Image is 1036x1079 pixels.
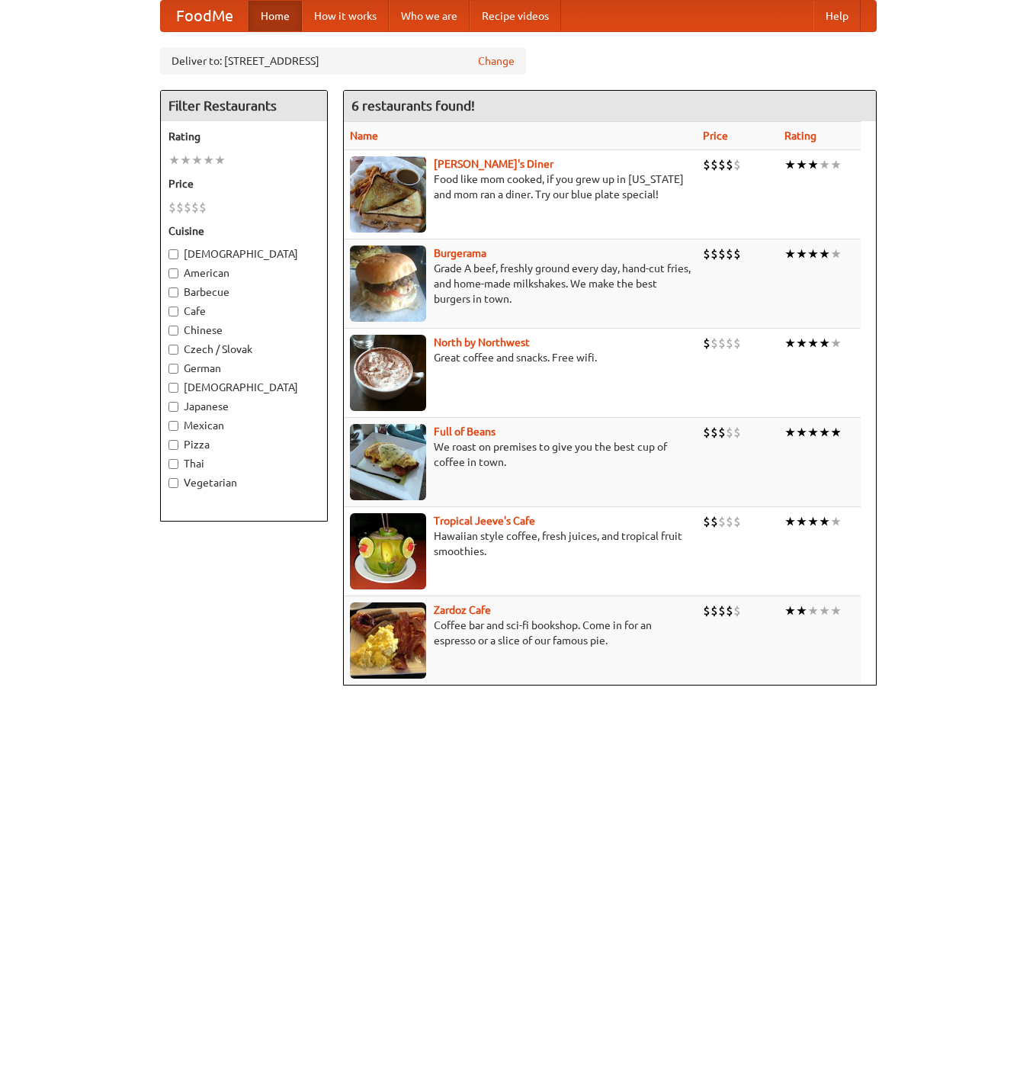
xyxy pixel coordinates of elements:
[168,421,178,431] input: Mexican
[718,156,726,173] li: $
[434,158,553,170] b: [PERSON_NAME]'s Diner
[350,261,691,307] p: Grade A beef, freshly ground every day, hand-cut fries, and home-made milkshakes. We make the bes...
[168,345,178,355] input: Czech / Slovak
[819,246,830,262] li: ★
[718,513,726,530] li: $
[726,335,733,352] li: $
[168,459,178,469] input: Thai
[168,129,319,144] h5: Rating
[302,1,389,31] a: How it works
[160,47,526,75] div: Deliver to: [STREET_ADDRESS]
[434,336,530,348] a: North by Northwest
[733,513,741,530] li: $
[819,513,830,530] li: ★
[784,602,796,619] li: ★
[168,152,180,169] li: ★
[168,399,319,414] label: Japanese
[830,156,842,173] li: ★
[710,246,718,262] li: $
[813,1,861,31] a: Help
[784,335,796,352] li: ★
[726,602,733,619] li: $
[726,156,733,173] li: $
[351,98,475,113] ng-pluralize: 6 restaurants found!
[819,335,830,352] li: ★
[350,528,691,559] p: Hawaiian style coffee, fresh juices, and tropical fruit smoothies.
[703,602,710,619] li: $
[203,152,214,169] li: ★
[718,335,726,352] li: $
[168,287,178,297] input: Barbecue
[703,513,710,530] li: $
[807,246,819,262] li: ★
[168,402,178,412] input: Japanese
[168,383,178,393] input: [DEMOGRAPHIC_DATA]
[710,335,718,352] li: $
[819,156,830,173] li: ★
[796,513,807,530] li: ★
[807,424,819,441] li: ★
[470,1,561,31] a: Recipe videos
[733,335,741,352] li: $
[168,437,319,452] label: Pizza
[703,246,710,262] li: $
[434,425,496,438] a: Full of Beans
[168,307,178,316] input: Cafe
[434,247,486,259] a: Burgerama
[168,380,319,395] label: [DEMOGRAPHIC_DATA]
[710,424,718,441] li: $
[703,130,728,142] a: Price
[718,602,726,619] li: $
[168,361,319,376] label: German
[796,246,807,262] li: ★
[819,602,830,619] li: ★
[168,364,178,374] input: German
[161,91,327,121] h4: Filter Restaurants
[710,602,718,619] li: $
[168,199,176,216] li: $
[807,513,819,530] li: ★
[733,602,741,619] li: $
[733,424,741,441] li: $
[733,246,741,262] li: $
[199,199,207,216] li: $
[168,475,319,490] label: Vegetarian
[807,156,819,173] li: ★
[830,246,842,262] li: ★
[168,265,319,281] label: American
[796,156,807,173] li: ★
[176,199,184,216] li: $
[710,513,718,530] li: $
[350,513,426,589] img: jeeves.jpg
[726,513,733,530] li: $
[168,342,319,357] label: Czech / Slovak
[350,424,426,500] img: beans.jpg
[784,513,796,530] li: ★
[161,1,249,31] a: FoodMe
[726,424,733,441] li: $
[350,156,426,233] img: sallys.jpg
[168,440,178,450] input: Pizza
[830,513,842,530] li: ★
[726,246,733,262] li: $
[168,268,178,278] input: American
[350,130,378,142] a: Name
[819,424,830,441] li: ★
[807,335,819,352] li: ★
[478,53,515,69] a: Change
[168,223,319,239] h5: Cuisine
[434,604,491,616] a: Zardoz Cafe
[796,602,807,619] li: ★
[710,156,718,173] li: $
[434,515,535,527] b: Tropical Jeeve's Cafe
[168,418,319,433] label: Mexican
[168,176,319,191] h5: Price
[784,246,796,262] li: ★
[180,152,191,169] li: ★
[168,249,178,259] input: [DEMOGRAPHIC_DATA]
[703,156,710,173] li: $
[784,156,796,173] li: ★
